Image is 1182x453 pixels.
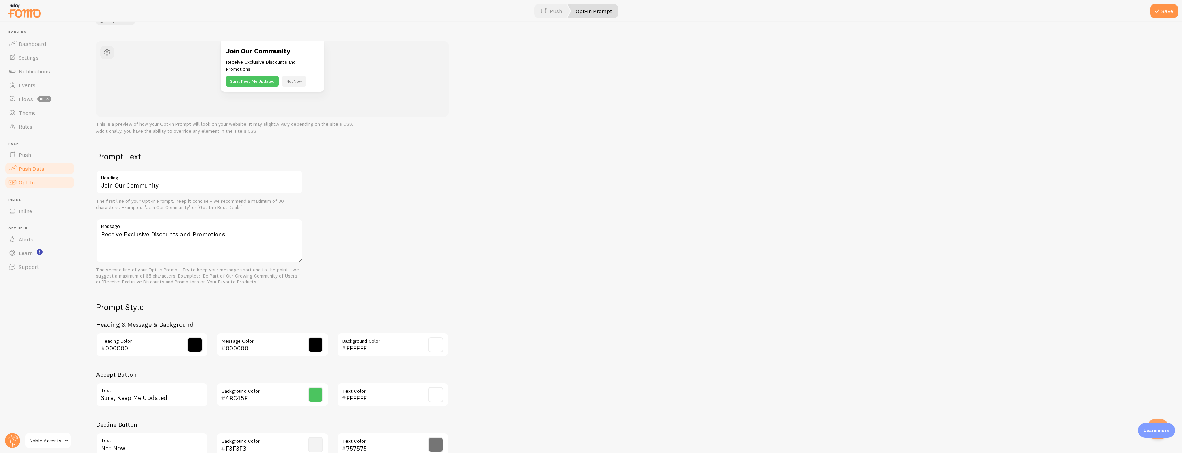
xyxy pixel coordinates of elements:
span: Dashboard [19,40,46,47]
a: Events [4,78,75,92]
label: Heading [96,170,303,182]
span: Support [19,263,39,270]
span: Theme [19,109,36,116]
p: This is a preview of how your Opt-In Prompt will look on your website. It may slightly vary depen... [96,121,449,134]
label: Text [96,383,208,394]
span: Inline [8,198,75,202]
a: Push Data [4,162,75,175]
a: Dashboard [4,37,75,51]
span: Inline [19,208,32,214]
span: Notifications [19,68,50,75]
a: Inline [4,204,75,218]
h3: Join Our Community [226,47,319,56]
span: Rules [19,123,32,130]
a: Opt-In [4,175,75,189]
span: Events [19,82,35,89]
p: Receive Exclusive Discounts and Promotions [226,59,319,72]
a: Theme [4,106,75,120]
h2: Prompt Style [96,302,449,312]
span: Flows [19,95,33,102]
a: Support [4,260,75,274]
div: Learn more [1138,423,1175,438]
span: Push [8,142,75,146]
iframe: Help Scout Beacon - Open [1148,419,1168,439]
a: Noble Accents [25,432,71,449]
span: Get Help [8,226,75,231]
h3: Decline Button [96,421,449,429]
a: Learn [4,246,75,260]
span: Alerts [19,236,33,243]
span: Settings [19,54,39,61]
a: Flows beta [4,92,75,106]
a: Push [4,148,75,162]
h2: Prompt Text [96,151,303,162]
p: Learn more [1143,427,1170,434]
h3: Heading & Message & Background [96,321,449,329]
button: Sure, Keep Me Updated [226,76,279,87]
label: Message [96,219,303,230]
button: Not Now [282,76,306,87]
span: beta [37,96,51,102]
span: Noble Accents [30,436,62,445]
a: Alerts [4,232,75,246]
a: Settings [4,51,75,64]
span: Opt-In [19,179,35,186]
span: Pop-ups [8,30,75,35]
div: The first line of your Opt-In Prompt. Keep it concise - we recommend a maximum of 30 characters. ... [96,198,303,210]
h3: Accept Button [96,371,449,379]
div: The second line of your Opt-In Prompt. Try to keep your message short and to the point - we sugge... [96,267,303,285]
svg: <p>Watch New Feature Tutorials!</p> [37,249,43,255]
span: Push Data [19,165,44,172]
span: Push [19,151,31,158]
a: Rules [4,120,75,133]
span: Learn [19,250,33,256]
label: Text [96,433,208,444]
img: fomo-relay-logo-orange.svg [7,2,42,19]
a: Notifications [4,64,75,78]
